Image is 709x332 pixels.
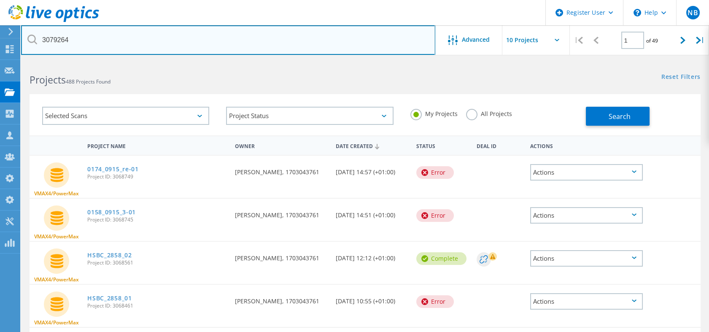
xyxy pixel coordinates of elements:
div: Error [416,209,454,222]
a: 0174_0915_re-01 [87,166,139,172]
span: of 49 [646,37,658,44]
span: VMAX4/PowerMax [34,277,79,282]
div: Error [416,166,454,179]
a: Live Optics Dashboard [8,18,99,24]
div: [PERSON_NAME], 1703043761 [231,285,332,313]
span: VMAX4/PowerMax [34,320,79,325]
span: NB [687,9,698,16]
div: Actions [530,250,642,267]
span: Project ID: 3068745 [87,217,226,222]
div: Project Status [226,107,393,125]
div: [DATE] 14:57 (+01:00) [332,156,412,184]
span: VMAX4/PowerMax [34,191,79,196]
div: [PERSON_NAME], 1703043761 [231,156,332,184]
span: Project ID: 3068461 [87,303,226,308]
div: Complete [416,252,466,265]
div: Actions [530,207,642,224]
div: | [570,25,587,55]
div: Selected Scans [42,107,209,125]
div: Project Name [83,138,231,153]
input: Search projects by name, owner, ID, company, etc [21,25,435,55]
div: | [692,25,709,55]
span: Search [609,112,631,121]
div: Date Created [332,138,412,154]
span: Project ID: 3068749 [87,174,226,179]
div: Owner [231,138,332,153]
label: All Projects [466,109,512,117]
div: [PERSON_NAME], 1703043761 [231,199,332,227]
div: [DATE] 12:12 (+01:00) [332,242,412,270]
span: Project ID: 3068561 [87,260,226,265]
a: Reset Filters [661,74,701,81]
div: Actions [530,164,642,181]
button: Search [586,107,650,126]
a: HSBC_2858_01 [87,295,132,301]
div: Deal Id [472,138,526,153]
a: HSBC_2858_02 [87,252,132,258]
svg: \n [634,9,641,16]
div: Status [412,138,472,153]
div: Actions [526,138,647,153]
div: [DATE] 14:51 (+01:00) [332,199,412,227]
div: [DATE] 10:55 (+01:00) [332,285,412,313]
a: 0158_0915_3-01 [87,209,136,215]
div: Error [416,295,454,308]
span: 488 Projects Found [66,78,111,85]
label: My Projects [410,109,458,117]
b: Projects [30,73,66,86]
div: Actions [530,293,642,310]
span: Advanced [462,37,490,43]
span: VMAX4/PowerMax [34,234,79,239]
div: [PERSON_NAME], 1703043761 [231,242,332,270]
